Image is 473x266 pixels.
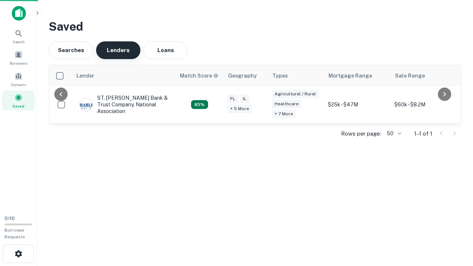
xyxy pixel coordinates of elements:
[227,95,238,103] div: FL
[72,65,176,86] th: Lender
[4,216,15,221] span: 0 / 10
[49,18,461,35] h3: Saved
[13,39,25,45] span: Search
[391,65,457,86] th: Sale Range
[324,86,391,123] td: $25k - $47M
[395,71,425,80] div: Sale Range
[180,72,217,80] h6: Match Score
[414,129,432,138] p: 1–1 of 1
[180,72,218,80] div: Capitalize uses an advanced AI algorithm to match your search with the best lender. The match sco...
[96,41,140,59] button: Lenders
[391,86,457,123] td: $60k - $8.2M
[11,82,26,88] span: Contacts
[191,100,208,109] div: Capitalize uses an advanced AI algorithm to match your search with the best lender. The match sco...
[79,95,168,115] div: ST. [PERSON_NAME] Bank & Trust Company, National Association
[268,65,324,86] th: Types
[2,91,35,110] a: Saved
[240,95,249,103] div: IL
[12,6,26,21] img: capitalize-icon.png
[10,60,27,66] span: Borrowers
[227,105,252,113] div: + 5 more
[2,69,35,89] a: Contacts
[2,48,35,68] a: Borrowers
[272,90,319,98] div: Agricultural / Rural
[329,71,372,80] div: Mortgage Range
[324,65,391,86] th: Mortgage Range
[436,207,473,242] iframe: Chat Widget
[4,228,25,239] span: Borrower Requests
[76,71,94,80] div: Lender
[224,65,268,86] th: Geography
[49,41,93,59] button: Searches
[272,71,288,80] div: Types
[80,98,92,111] img: picture
[2,26,35,46] a: Search
[228,71,257,80] div: Geography
[384,128,402,139] div: 50
[176,65,224,86] th: Capitalize uses an advanced AI algorithm to match your search with the best lender. The match sco...
[143,41,188,59] button: Loans
[341,129,381,138] p: Rows per page:
[13,103,24,109] span: Saved
[272,110,296,118] div: + 7 more
[272,100,302,108] div: Healthcare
